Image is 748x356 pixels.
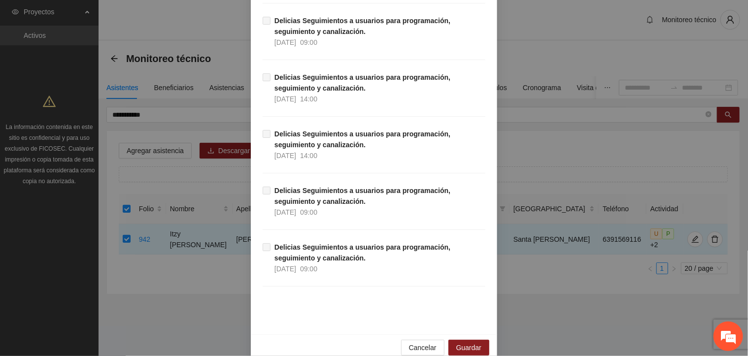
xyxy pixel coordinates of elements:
button: Cancelar [401,340,444,356]
div: Chatear ahora [53,249,140,267]
span: No hay ninguna conversación en curso [25,134,168,234]
strong: Delicias Seguimientos a usuarios para programación, seguimiento y canalización. [274,187,450,205]
span: Cancelar [409,342,437,353]
strong: Delicias Seguimientos a usuarios para programación, seguimiento y canalización. [274,130,450,149]
strong: Delicias Seguimientos a usuarios para programación, seguimiento y canalización. [274,73,450,92]
span: [DATE] [274,208,296,216]
span: 09:00 [300,38,317,46]
span: [DATE] [274,152,296,160]
span: Guardar [456,342,481,353]
span: [DATE] [274,95,296,103]
span: 09:00 [300,265,317,273]
button: Guardar [448,340,489,356]
strong: Delicias Seguimientos a usuarios para programación, seguimiento y canalización. [274,243,450,262]
div: Minimizar ventana de chat en vivo [162,5,185,29]
span: [DATE] [274,38,296,46]
span: 09:00 [300,208,317,216]
div: Conversaciones [51,51,166,63]
span: 14:00 [300,152,317,160]
strong: Delicias Seguimientos a usuarios para programación, seguimiento y canalización. [274,17,450,35]
span: 14:00 [300,95,317,103]
span: [DATE] [274,265,296,273]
